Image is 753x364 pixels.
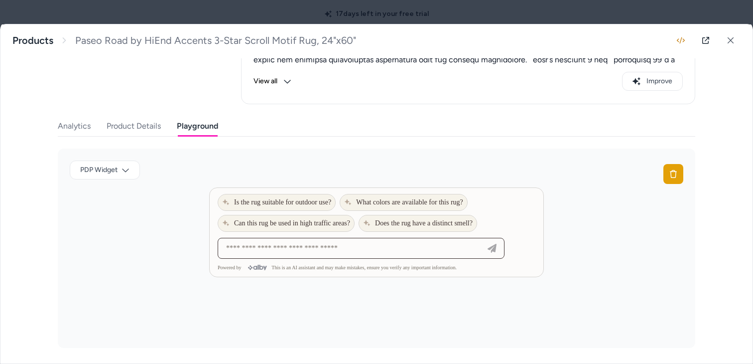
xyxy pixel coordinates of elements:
[80,165,118,175] span: PDP Widget
[12,34,53,47] a: Products
[622,72,683,91] button: Improve
[12,34,356,47] nav: breadcrumb
[107,116,161,136] button: Product Details
[177,116,218,136] button: Playground
[253,72,291,91] button: View all
[70,161,140,180] button: PDP Widget
[58,116,91,136] button: Analytics
[75,34,356,47] span: Paseo Road by HiEnd Accents 3-Star Scroll Motif Rug, 24"x60"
